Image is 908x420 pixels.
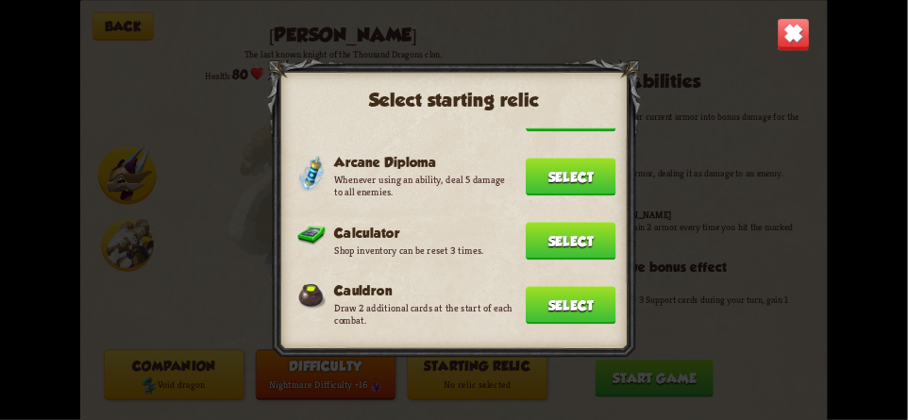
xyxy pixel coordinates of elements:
p: Shop inventory can be reset 3 times. [334,244,483,257]
p: Start each combat with 10 armor. [334,114,471,127]
p: Whenever using an ability, deal 5 damage to all enemies. [334,173,513,198]
p: Draw 2 additional cards at the start of each combat. [334,301,513,327]
h2: Select starting relic [297,89,610,110]
button: Select [526,222,616,260]
button: Select [526,93,616,131]
button: Select [526,286,616,324]
h3: Arcane Diploma [334,155,513,170]
img: ArcaneDiploma.png [297,155,326,192]
button: Select [526,158,616,195]
img: Cauldron.png [297,283,326,309]
h3: Cauldron [334,283,513,298]
h3: Calculator [334,226,483,241]
img: Close_Button.png [777,18,810,51]
img: Calculator.png [297,226,326,245]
